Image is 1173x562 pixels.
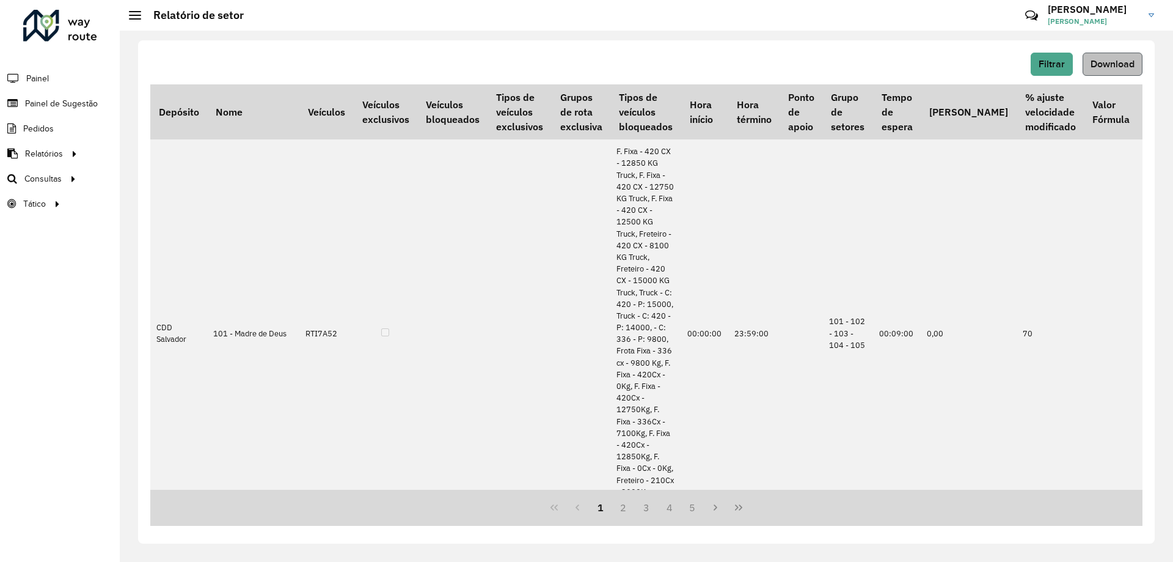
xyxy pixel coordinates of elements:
th: Nome [207,84,299,139]
th: Grupos de rota exclusiva [552,84,610,139]
th: Hora início [681,84,728,139]
th: Veículos exclusivos [354,84,417,139]
td: 00:09:00 [873,139,921,527]
td: F. Fixa - 420 CX - 12850 KG Truck, F. Fixa - 420 CX - 12750 KG Truck, F. Fixa - 420 CX - 12500 KG... [610,139,681,527]
h2: Relatório de setor [141,9,244,22]
th: Grupo de setores [823,84,873,139]
span: Tático [23,198,46,210]
th: Veículos [299,84,353,139]
td: 101 - 102 - 103 - 104 - 105 [823,139,873,527]
span: Filtrar [1039,59,1065,69]
span: Painel [26,72,49,85]
th: Depósito [150,84,207,139]
button: Filtrar [1031,53,1073,76]
th: Tempo de espera [873,84,921,139]
td: 00:00:00 [681,139,728,527]
span: [PERSON_NAME] [1048,16,1139,27]
button: 3 [635,496,658,519]
span: Consultas [24,172,62,185]
th: Tipos de veículos bloqueados [610,84,681,139]
a: Contato Rápido [1018,2,1045,29]
td: 101 - Madre de Deus [207,139,299,527]
button: 1 [589,496,612,519]
th: [PERSON_NAME] [921,84,1016,139]
th: Valor Fórmula [1084,84,1138,139]
button: 4 [658,496,681,519]
span: Painel de Sugestão [25,97,98,110]
button: Next Page [704,496,727,519]
button: Download [1083,53,1142,76]
span: Download [1091,59,1135,69]
button: 5 [681,496,704,519]
th: Veículos bloqueados [417,84,488,139]
span: Relatórios [25,147,63,160]
button: 2 [612,496,635,519]
td: 0,00 [921,139,1016,527]
th: % ajuste velocidade modificado [1017,84,1084,139]
th: Ponto de apoio [780,84,822,139]
button: Last Page [727,496,750,519]
th: Tipos de veículos exclusivos [488,84,552,139]
td: CDD Salvador [150,139,207,527]
td: RTI7A52 [299,139,353,527]
h3: [PERSON_NAME] [1048,4,1139,15]
td: 70 [1017,139,1084,527]
span: Pedidos [23,122,54,135]
th: Hora término [728,84,780,139]
td: 23:59:00 [728,139,780,527]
